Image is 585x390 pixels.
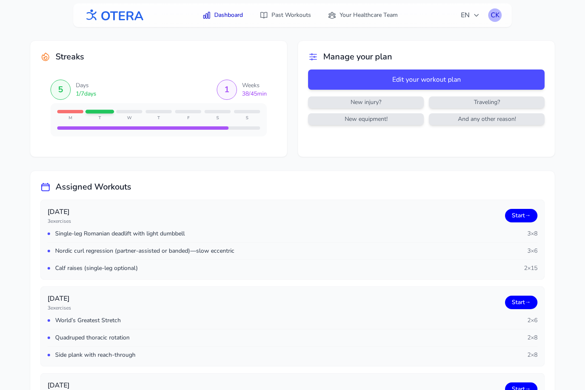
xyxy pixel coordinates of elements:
[83,6,144,25] img: OTERA logo
[524,264,537,272] span: 2 × 15
[48,218,71,224] p: 3 exercises
[87,115,113,121] div: T
[175,115,201,121] div: F
[308,69,545,90] button: Edit your workout plan
[488,8,502,22] button: CK
[48,207,71,217] p: [DATE]
[323,8,403,23] a: Your Healthcare Team
[205,115,231,121] div: S
[527,316,537,325] span: 2 × 6
[48,294,71,304] p: [DATE]
[505,296,537,309] a: Start→
[242,81,267,90] div: Weeks
[527,334,537,342] span: 2 × 8
[55,264,138,272] span: Calf raises (single-leg optional)
[255,8,316,23] a: Past Workouts
[197,8,248,23] a: Dashboard
[242,90,267,98] div: 38 / 45 min
[56,51,84,63] h2: Streaks
[55,247,234,255] span: Nordic curl regression (partner-assisted or banded)—slow eccentric
[57,115,83,121] div: M
[431,115,543,123] span: And any other reason!
[55,334,130,342] span: Quadruped thoracic rotation
[456,7,485,24] button: EN
[55,230,185,238] span: Single-leg Romanian deadlift with light dumbbell
[505,209,537,222] a: Start→
[76,81,96,90] div: Days
[323,51,392,63] h2: Manage your plan
[224,84,229,96] div: 1
[116,115,142,121] div: W
[461,10,480,20] span: EN
[310,98,422,107] span: New injury?
[55,351,136,359] span: Side plank with reach-through
[48,305,71,311] p: 3 exercises
[76,90,96,98] div: 1 / 7 days
[234,115,260,121] div: S
[146,115,172,121] div: T
[56,181,131,193] h2: Assigned Workouts
[527,230,537,238] span: 3 × 8
[527,351,537,359] span: 2 × 8
[310,115,422,123] span: New equipment!
[431,98,543,107] span: Traveling?
[527,247,537,255] span: 3 × 6
[55,316,121,325] span: World’s Greatest Stretch
[58,84,63,96] div: 5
